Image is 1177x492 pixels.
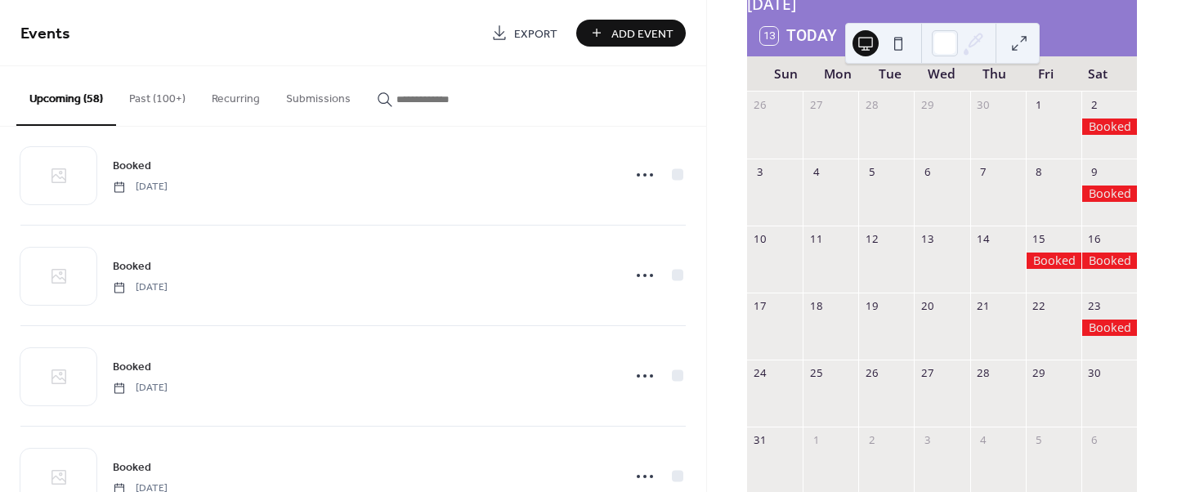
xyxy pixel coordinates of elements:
div: 27 [808,97,823,112]
div: 4 [976,433,991,448]
div: 28 [864,97,879,112]
button: Past (100+) [116,66,199,124]
div: 10 [753,231,768,246]
span: Booked [113,359,151,376]
div: 4 [808,164,823,179]
div: Booked [1081,320,1137,336]
a: Export [479,20,570,47]
span: [DATE] [113,381,168,396]
div: 1 [1032,97,1046,112]
div: Sun [760,56,812,92]
div: 7 [976,164,991,179]
button: 13Today [754,23,843,49]
span: Booked [113,158,151,175]
div: Thu [968,56,1020,92]
div: 29 [1032,366,1046,381]
div: 30 [976,97,991,112]
div: 30 [1087,366,1102,381]
span: [DATE] [113,180,168,195]
div: 23 [1087,298,1102,313]
div: 11 [808,231,823,246]
div: Sat [1072,56,1124,92]
div: 24 [753,366,768,381]
div: 6 [1087,433,1102,448]
div: Booked [1081,119,1137,135]
button: Upcoming (58) [16,66,116,126]
div: 14 [976,231,991,246]
div: 3 [920,433,935,448]
div: 13 [920,231,935,246]
div: Booked [1081,253,1137,269]
span: Add Event [611,25,674,42]
span: Booked [113,258,151,275]
div: Fri [1020,56,1072,92]
a: Booked [113,458,151,476]
div: 5 [1032,433,1046,448]
div: 31 [753,433,768,448]
a: Booked [113,156,151,175]
span: Events [20,18,70,50]
div: 26 [753,97,768,112]
span: Export [514,25,557,42]
div: 15 [1032,231,1046,246]
div: 26 [864,366,879,381]
div: Booked [1081,186,1137,202]
div: 6 [920,164,935,179]
div: 21 [976,298,991,313]
button: Add Event [576,20,686,47]
div: 28 [976,366,991,381]
a: Booked [113,357,151,376]
div: 17 [753,298,768,313]
div: 2 [1087,97,1102,112]
div: 8 [1032,164,1046,179]
div: 18 [808,298,823,313]
div: 20 [920,298,935,313]
button: Recurring [199,66,273,124]
div: Booked [1026,253,1081,269]
div: 2 [864,433,879,448]
div: 27 [920,366,935,381]
button: Submissions [273,66,364,124]
div: Tue [864,56,916,92]
div: 3 [753,164,768,179]
div: 25 [808,366,823,381]
div: 29 [920,97,935,112]
div: 16 [1087,231,1102,246]
div: Wed [916,56,969,92]
a: Booked [113,257,151,275]
div: 22 [1032,298,1046,313]
div: 9 [1087,164,1102,179]
div: 12 [864,231,879,246]
div: Mon [812,56,865,92]
div: 5 [864,164,879,179]
span: [DATE] [113,280,168,295]
div: 19 [864,298,879,313]
span: Booked [113,459,151,476]
div: 1 [808,433,823,448]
